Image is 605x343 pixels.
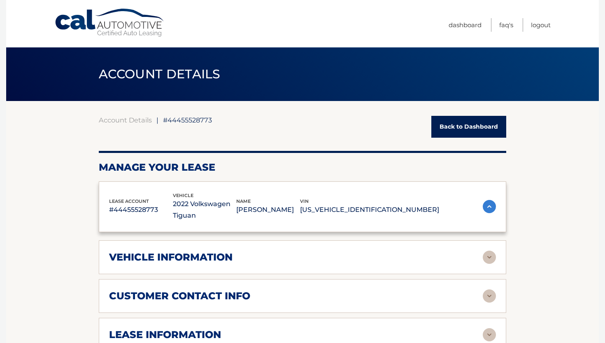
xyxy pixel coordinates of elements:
[109,204,173,216] p: #44455528773
[109,329,221,341] h2: lease information
[163,116,212,124] span: #44455528773
[99,116,152,124] a: Account Details
[156,116,158,124] span: |
[483,251,496,264] img: accordion-rest.svg
[499,18,513,32] a: FAQ's
[99,66,221,82] span: ACCOUNT DETAILS
[173,193,193,198] span: vehicle
[99,161,506,174] h2: Manage Your Lease
[109,251,233,263] h2: vehicle information
[449,18,482,32] a: Dashboard
[109,198,149,204] span: lease account
[431,116,506,138] a: Back to Dashboard
[531,18,551,32] a: Logout
[109,290,250,302] h2: customer contact info
[483,200,496,213] img: accordion-active.svg
[236,204,300,216] p: [PERSON_NAME]
[54,8,165,38] a: Cal Automotive
[173,198,237,221] p: 2022 Volkswagen Tiguan
[236,198,251,204] span: name
[300,198,309,204] span: vin
[483,328,496,341] img: accordion-rest.svg
[483,289,496,303] img: accordion-rest.svg
[300,204,439,216] p: [US_VEHICLE_IDENTIFICATION_NUMBER]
